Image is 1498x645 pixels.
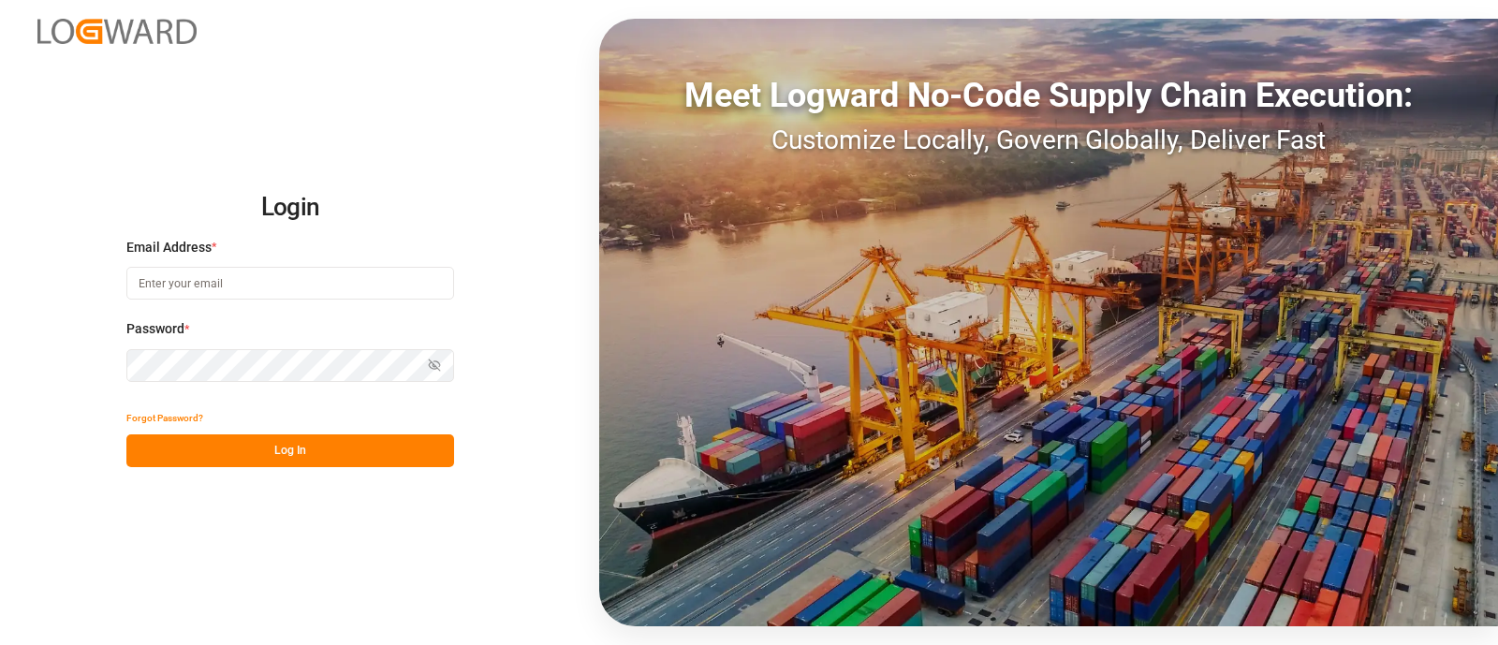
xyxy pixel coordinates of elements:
[126,402,203,434] button: Forgot Password?
[126,319,184,339] span: Password
[599,121,1498,160] div: Customize Locally, Govern Globally, Deliver Fast
[126,238,212,257] span: Email Address
[126,434,454,467] button: Log In
[126,267,454,300] input: Enter your email
[126,178,454,238] h2: Login
[599,70,1498,121] div: Meet Logward No-Code Supply Chain Execution:
[37,19,197,44] img: Logward_new_orange.png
